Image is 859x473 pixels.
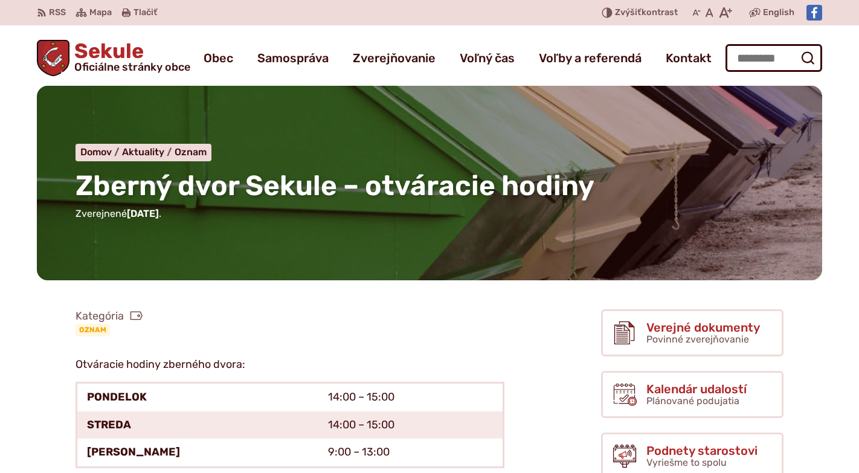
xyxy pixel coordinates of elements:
[122,146,175,158] a: Aktuality
[76,324,110,336] a: Oznam
[37,40,69,76] img: Prejsť na domovskú stránku
[646,382,747,396] span: Kalendár udalostí
[127,208,159,219] span: [DATE]
[318,439,504,467] td: 9:00 – 13:00
[646,457,727,468] span: Vyriešme to spolu
[646,321,760,334] span: Verejné dokumenty
[615,8,678,18] span: kontrast
[49,5,66,20] span: RSS
[601,371,783,418] a: Kalendár udalostí Plánované podujatia
[87,445,180,459] strong: [PERSON_NAME]
[601,309,783,356] a: Verejné dokumenty Povinné zverejňovanie
[87,418,131,431] strong: STREDA
[76,206,783,222] p: Zverejnené .
[539,41,642,75] a: Voľby a referendá
[646,333,749,345] span: Povinné zverejňovanie
[646,444,758,457] span: Podnety starostovi
[80,146,112,158] span: Domov
[615,7,642,18] span: Zvýšiť
[122,146,164,158] span: Aktuality
[460,41,515,75] a: Voľný čas
[76,356,504,374] p: Otváracie hodiny zberného dvora:
[763,5,794,20] span: English
[87,390,147,404] strong: PONDELOK
[69,41,190,72] span: Sekule
[761,5,797,20] a: English
[257,41,329,75] a: Samospráva
[37,40,190,76] a: Logo Sekule, prejsť na domovskú stránku.
[806,5,822,21] img: Prejsť na Facebook stránku
[80,146,122,158] a: Domov
[204,41,233,75] a: Obec
[318,382,504,411] td: 14:00 – 15:00
[646,395,739,407] span: Plánované podujatia
[76,169,594,202] span: Zberný dvor Sekule – otváracie hodiny
[175,146,207,158] a: Oznam
[353,41,436,75] a: Zverejňovanie
[74,62,190,72] span: Oficiálne stránky obce
[134,8,157,18] span: Tlačiť
[89,5,112,20] span: Mapa
[318,411,504,439] td: 14:00 – 15:00
[76,309,143,323] span: Kategória
[666,41,712,75] a: Kontakt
